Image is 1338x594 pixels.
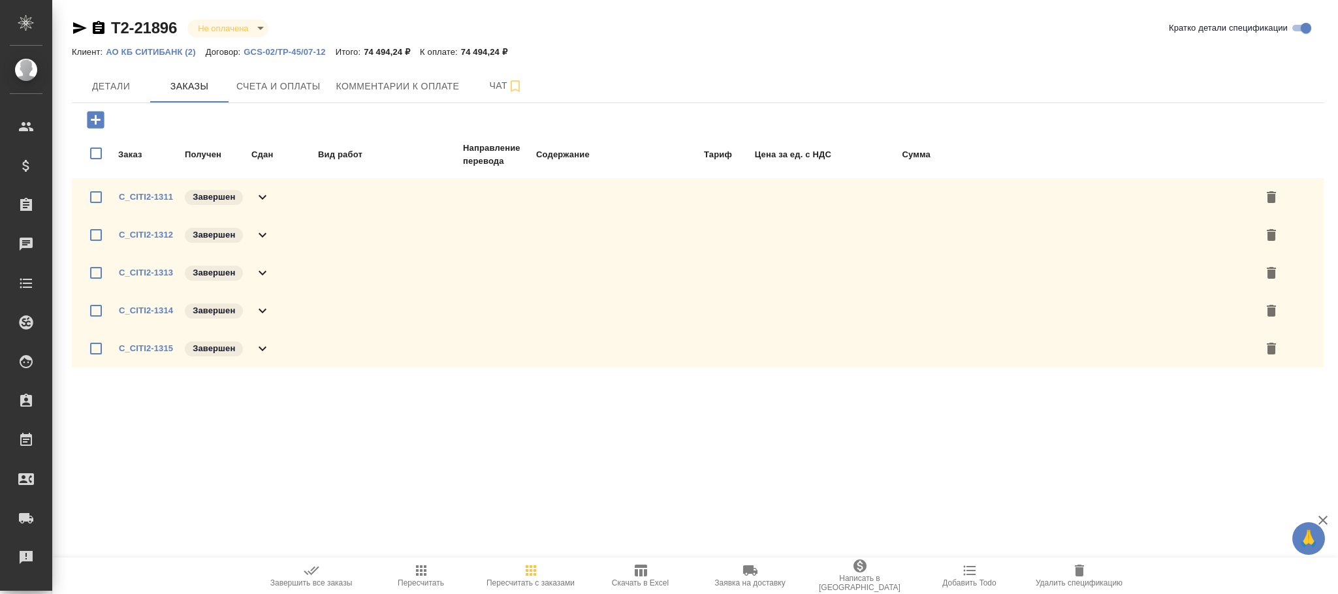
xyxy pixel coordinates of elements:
div: C_CITI2-1315Завершен [72,330,1324,367]
a: C_CITI2-1314 [119,305,173,315]
button: Скопировать ссылку [91,20,106,36]
span: Чат [475,78,537,94]
p: Клиент: [72,47,106,57]
button: Скопировать ссылку для ЯМессенджера [72,20,88,36]
p: Завершен [193,191,235,204]
p: 74 494,24 ₽ [364,47,420,57]
td: Тариф [641,141,733,168]
p: Завершен [193,266,235,279]
p: К оплате: [420,47,461,57]
td: Содержание [535,141,640,168]
a: АО КБ СИТИБАНК (2) [106,46,205,57]
p: Завершен [193,228,235,242]
td: Направление перевода [462,141,534,168]
div: C_CITI2-1312Завершен [72,216,1324,254]
div: C_CITI2-1311Завершен [72,178,1324,216]
div: C_CITI2-1314Завершен [72,292,1324,330]
svg: Подписаться [507,78,523,94]
a: C_CITI2-1312 [119,230,173,240]
div: Не оплачена [187,20,268,37]
td: Цена за ед. с НДС [734,141,832,168]
span: Счета и оплаты [236,78,321,95]
span: 🙏 [1298,525,1320,552]
p: Итого: [336,47,364,57]
td: Сумма [833,141,931,168]
p: GCS-02/TP-45/07-12 [244,47,335,57]
td: Вид работ [317,141,461,168]
a: C_CITI2-1311 [119,192,173,202]
td: Заказ [118,141,183,168]
p: Завершен [193,342,235,355]
td: Получен [184,141,249,168]
button: Не оплачена [194,23,252,34]
p: 74 494,24 ₽ [461,47,517,57]
a: C_CITI2-1313 [119,268,173,277]
a: GCS-02/TP-45/07-12 [244,46,335,57]
a: C_CITI2-1315 [119,343,173,353]
p: Завершен [193,304,235,317]
p: АО КБ СИТИБАНК (2) [106,47,205,57]
span: Комментарии к оплате [336,78,460,95]
span: Детали [80,78,142,95]
button: Добавить заказ [78,106,114,133]
span: Заказы [158,78,221,95]
p: Договор: [206,47,244,57]
a: Т2-21896 [111,19,177,37]
span: Кратко детали спецификации [1169,22,1288,35]
td: Сдан [251,141,316,168]
button: 🙏 [1292,522,1325,555]
div: C_CITI2-1313Завершен [72,254,1324,292]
